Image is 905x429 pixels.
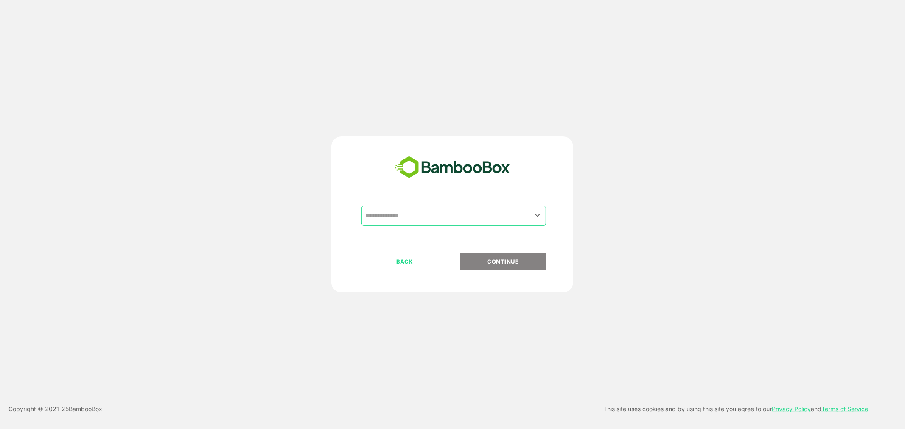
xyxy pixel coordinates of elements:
[362,257,447,266] p: BACK
[460,253,546,270] button: CONTINUE
[461,257,546,266] p: CONTINUE
[361,253,448,270] button: BACK
[821,405,868,412] a: Terms of Service
[532,210,543,221] button: Open
[772,405,811,412] a: Privacy Policy
[8,404,102,414] p: Copyright © 2021- 25 BambooBox
[603,404,868,414] p: This site uses cookies and by using this site you agree to our and
[390,153,515,181] img: bamboobox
